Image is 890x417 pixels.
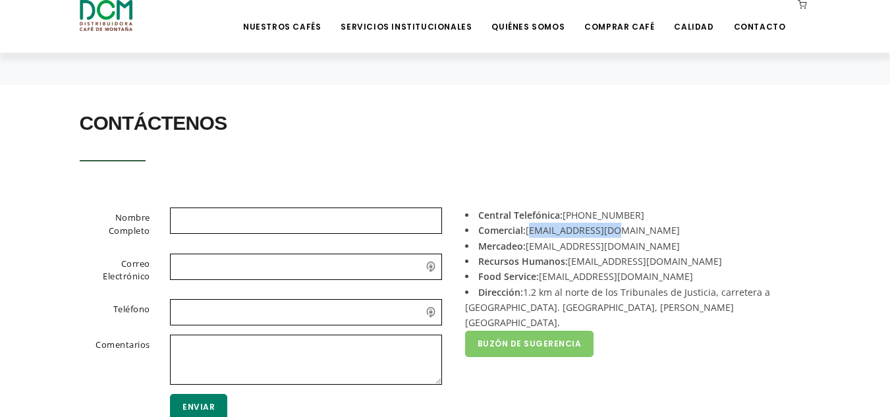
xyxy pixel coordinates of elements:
li: [EMAIL_ADDRESS][DOMAIN_NAME] [465,269,801,284]
a: Servicios Institucionales [333,1,480,32]
strong: Mercadeo: [478,240,526,252]
h2: Contáctenos [80,105,811,142]
a: Nuestros Cafés [235,1,329,32]
a: Buzón de Sugerencia [465,331,594,357]
strong: Central Telefónica: [478,209,563,221]
a: Contacto [726,1,794,32]
li: [PHONE_NUMBER] [465,208,801,223]
li: [EMAIL_ADDRESS][DOMAIN_NAME] [465,254,801,269]
strong: Dirección: [478,286,523,298]
li: 1.2 km al norte de los Tribunales de Justicia, carretera a [GEOGRAPHIC_DATA]. [GEOGRAPHIC_DATA], ... [465,285,801,331]
strong: Food Service: [478,270,539,283]
a: Quiénes Somos [484,1,572,32]
li: [EMAIL_ADDRESS][DOMAIN_NAME] [465,238,801,254]
a: Calidad [666,1,721,32]
label: Nombre Completo [63,208,161,242]
li: [EMAIL_ADDRESS][DOMAIN_NAME] [465,223,801,238]
a: Comprar Café [576,1,662,32]
strong: Comercial: [478,224,526,236]
strong: Recursos Humanos: [478,255,568,267]
label: Teléfono [63,299,161,323]
label: Comentarios [63,335,161,382]
label: Correo Electrónico [63,254,161,288]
